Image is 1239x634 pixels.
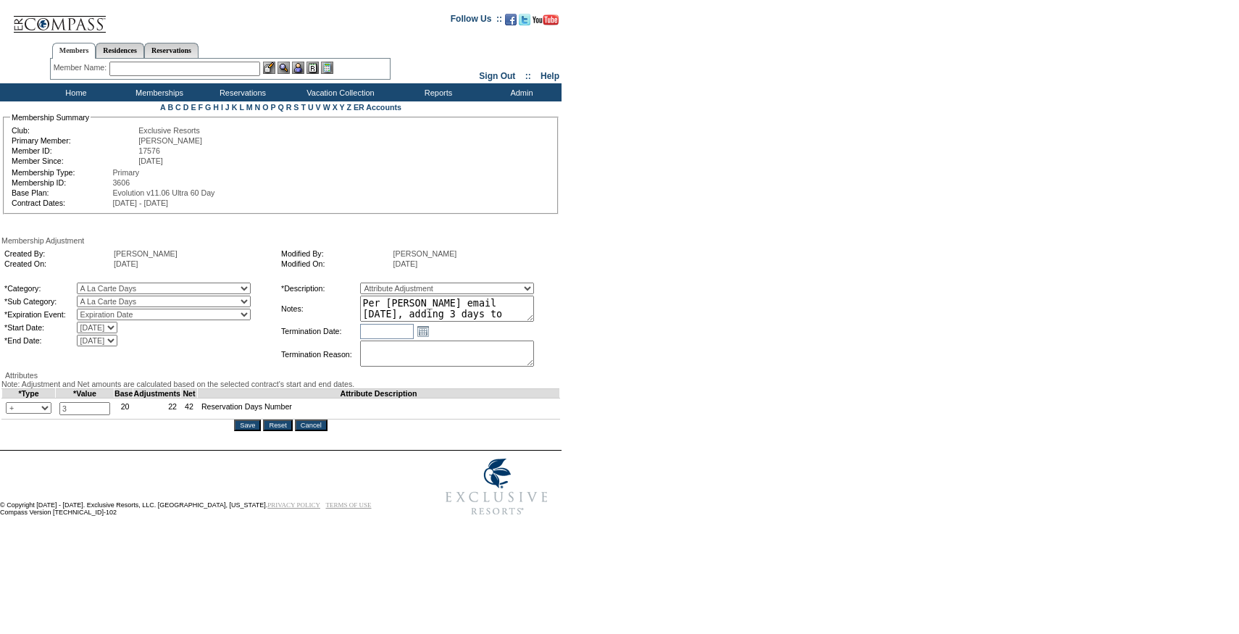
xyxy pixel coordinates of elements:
[116,83,199,101] td: Memberships
[54,62,109,74] div: Member Name:
[114,249,178,258] span: [PERSON_NAME]
[316,103,321,112] a: V
[114,399,133,420] td: 20
[519,14,530,25] img: Follow us on Twitter
[52,43,96,59] a: Members
[12,188,111,197] td: Base Plan:
[267,501,320,509] a: PRIVACY POLICY
[4,283,75,294] td: *Category:
[96,43,144,58] a: Residences
[191,103,196,112] a: E
[199,83,283,101] td: Reservations
[340,103,345,112] a: Y
[354,103,401,112] a: ER Accounts
[306,62,319,74] img: Reservations
[478,83,562,101] td: Admin
[114,389,133,399] td: Base
[255,103,261,112] a: N
[114,259,138,268] span: [DATE]
[278,62,290,74] img: View
[4,309,75,320] td: *Expiration Event:
[281,283,359,294] td: *Description:
[519,18,530,27] a: Follow us on Twitter
[225,103,230,112] a: J
[292,62,304,74] img: Impersonate
[395,83,478,101] td: Reports
[232,103,238,112] a: K
[175,103,181,112] a: C
[112,199,168,207] span: [DATE] - [DATE]
[239,103,243,112] a: L
[133,389,181,399] td: Adjustments
[333,103,338,112] a: X
[167,103,173,112] a: B
[281,323,359,339] td: Termination Date:
[12,178,111,187] td: Membership ID:
[393,249,457,258] span: [PERSON_NAME]
[4,259,112,268] td: Created On:
[12,146,137,155] td: Member ID:
[525,71,531,81] span: ::
[505,18,517,27] a: Become our fan on Facebook
[112,188,214,197] span: Evolution v11.06 Ultra 60 Day
[263,62,275,74] img: b_edit.gif
[263,420,292,431] input: Reset
[301,103,306,112] a: T
[4,296,75,307] td: *Sub Category:
[2,389,56,399] td: *Type
[393,259,418,268] span: [DATE]
[505,14,517,25] img: Become our fan on Facebook
[12,126,137,135] td: Club:
[1,236,560,245] div: Membership Adjustment
[12,199,111,207] td: Contract Dates:
[360,296,534,322] textarea: Per [PERSON_NAME] email [DATE], adding 3 days to 25/26.
[12,157,137,165] td: Member Since:
[144,43,199,58] a: Reservations
[112,178,130,187] span: 3606
[415,323,431,339] a: Open the calendar popup.
[160,103,165,112] a: A
[271,103,276,112] a: P
[4,249,112,258] td: Created By:
[533,14,559,25] img: Subscribe to our YouTube Channel
[197,389,559,399] td: Attribute Description
[12,136,137,145] td: Primary Member:
[138,136,202,145] span: [PERSON_NAME]
[213,103,219,112] a: H
[183,103,189,112] a: D
[198,103,203,112] a: F
[283,83,395,101] td: Vacation Collection
[281,296,359,322] td: Notes:
[281,341,359,368] td: Termination Reason:
[197,399,559,420] td: Reservation Days Number
[321,62,333,74] img: b_calculator.gif
[4,335,75,346] td: *End Date:
[138,157,163,165] span: [DATE]
[346,103,351,112] a: Z
[12,4,107,33] img: Compass Home
[10,113,91,122] legend: Membership Summary
[138,146,160,155] span: 17576
[281,259,392,268] td: Modified On:
[286,103,292,112] a: R
[181,389,198,399] td: Net
[181,399,198,420] td: 42
[451,12,502,30] td: Follow Us ::
[33,83,116,101] td: Home
[4,322,75,333] td: *Start Date:
[281,249,392,258] td: Modified By:
[12,168,111,177] td: Membership Type:
[133,399,181,420] td: 22
[205,103,211,112] a: G
[221,103,223,112] a: I
[326,501,372,509] a: TERMS OF USE
[262,103,268,112] a: O
[1,371,560,380] div: Attributes
[112,168,139,177] span: Primary
[432,451,562,523] img: Exclusive Resorts
[56,389,114,399] td: *Value
[295,420,328,431] input: Cancel
[308,103,314,112] a: U
[293,103,299,112] a: S
[278,103,283,112] a: Q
